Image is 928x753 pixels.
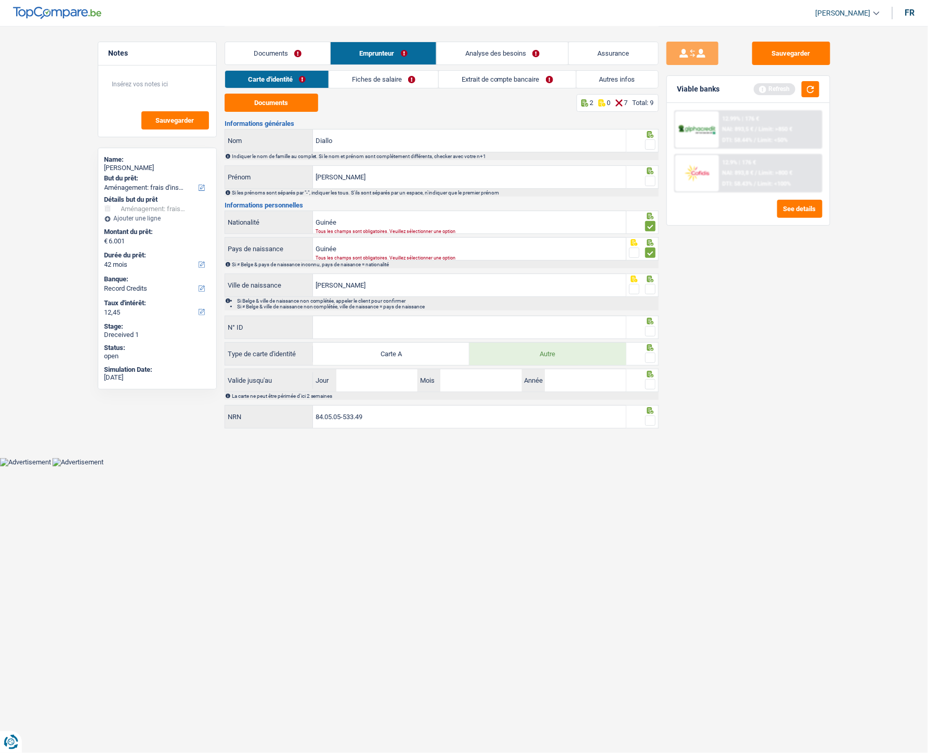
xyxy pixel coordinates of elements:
span: / [755,126,757,133]
input: Belgique [313,238,626,260]
div: Si ≠ Belge & pays de naissance inconnu, pays de naisance = nationalité [232,262,658,267]
label: N° ID [225,316,313,339]
label: Année [522,369,545,392]
span: Sauvegarder [156,117,194,124]
h5: Notes [109,49,206,58]
li: Si ≠ Belge & ville de naissance non complétée, ville de naissance = pays de naissance [237,304,658,309]
div: [DATE] [104,373,210,382]
div: Total: 9 [633,99,654,107]
div: 12.9% | 176 € [722,159,756,166]
a: Extrait de compte bancaire [439,71,576,88]
div: Simulation Date: [104,366,210,374]
div: Tous les champs sont obligatoires. Veuillez sélectionner une option [316,229,594,233]
span: Limit: >800 € [759,170,792,176]
a: Autres infos [577,71,658,88]
label: Valide jusqu'au [225,372,313,389]
div: fr [905,8,915,18]
span: NAI: 893,5 € [722,126,753,133]
span: / [755,170,757,176]
p: 2 [590,99,593,107]
label: Autre [469,343,626,365]
a: [PERSON_NAME] [807,5,880,22]
div: Status: [104,344,210,352]
img: Cofidis [678,163,716,183]
span: / [754,137,756,144]
div: Viable banks [677,85,720,94]
span: DTI: 58.43% [722,180,752,187]
label: But du prêt: [104,174,208,183]
button: Documents [225,94,318,112]
label: Carte A [313,343,469,365]
button: Sauvegarder [141,111,209,129]
span: Limit: <100% [757,180,791,187]
div: Détails but du prêt [104,196,210,204]
label: NRN [225,406,313,428]
a: Fiches de salaire [329,71,438,88]
img: TopCompare Logo [13,7,101,19]
input: B-1234567-89 [313,316,626,339]
img: Advertisement [53,458,103,466]
span: Limit: <50% [757,137,788,144]
p: 0 [607,99,610,107]
p: 7 [624,99,628,107]
div: Stage: [104,322,210,331]
span: € [104,237,108,245]
span: [PERSON_NAME] [815,9,871,18]
h3: Informations personnelles [225,202,659,209]
div: La carte ne peut être périmée d'ici 2 semaines [232,393,658,399]
label: Durée du prêt: [104,251,208,259]
button: Sauvegarder [752,42,830,65]
div: Name: [104,155,210,164]
label: Ville de naissance [225,274,313,296]
input: 12.12.12-123.12 [313,406,626,428]
label: Nationalité [225,211,313,233]
input: AAAA [545,369,626,392]
div: Dreceived 1 [104,331,210,339]
div: Indiquer le nom de famille au complet. Si le nom et prénom sont complétement différents, checker ... [232,153,658,159]
button: See details [777,200,822,218]
label: Mois [417,369,440,392]
label: Montant du prêt: [104,228,208,236]
a: Analyse des besoins [437,42,569,64]
h3: Informations générales [225,120,659,127]
div: Refresh [754,83,795,95]
div: 12.99% | 176 € [722,115,759,122]
input: MM [440,369,521,392]
a: Carte d'identité [225,71,329,88]
img: AlphaCredit [678,124,716,136]
div: Tous les champs sont obligatoires. Veuillez sélectionner une option [316,256,594,260]
label: Prénom [225,166,313,188]
label: Jour [313,369,336,392]
span: NAI: 893,8 € [722,170,753,176]
label: Nom [225,129,313,152]
input: Belgique [313,211,626,233]
span: DTI: 58.44% [722,137,752,144]
input: JJ [336,369,417,392]
span: / [754,180,756,187]
a: Emprunteur [331,42,436,64]
li: Si Belge & ville de naissance non complétée, appeler le client pour confirmer [237,298,658,304]
div: Si les prénoms sont séparés par "-", indiquer les tous. S'ils sont séparés par un espace, n'indiq... [232,190,658,196]
label: Taux d'intérêt: [104,299,208,307]
label: Banque: [104,275,208,283]
div: [PERSON_NAME] [104,164,210,172]
a: Documents [225,42,331,64]
a: Assurance [569,42,658,64]
label: Pays de naissance [225,238,313,260]
div: open [104,352,210,360]
label: Type de carte d'identité [225,346,313,362]
div: Ajouter une ligne [104,215,210,222]
span: Limit: >850 € [759,126,792,133]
